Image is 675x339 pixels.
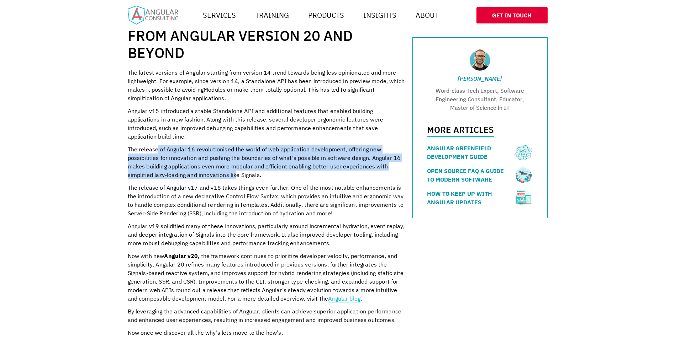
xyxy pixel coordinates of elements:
[128,107,405,141] p: Angular v15 introduced a stable Standalone API and additional features that enabled building appl...
[427,144,510,161] span: Angular Greenfield Development Guide
[305,8,347,22] a: Products
[128,27,405,61] h3: From Angular version 20 and beyond
[128,252,405,303] p: Now with new , the framework continues to prioritize developer velocity, performance, and simplic...
[128,68,405,102] p: The latest versions of Angular starting from version 14 trend towards being less opinionated and ...
[427,189,510,206] span: How to keep up with Angular updates
[427,144,533,161] a: Angular Greenfield Development Guide
[427,189,533,206] a: How to keep up with Angular updates
[164,252,198,259] strong: Angular v20
[128,6,178,25] img: Home
[476,7,548,23] a: Get In Touch
[427,167,510,184] span: Open Source FAQ A Guide to Modern Software
[427,167,533,184] a: Open Source FAQ A Guide to Modern Software
[128,307,405,324] p: By leveraging the advanced capabilities of Angular, clients can achieve superior application perf...
[427,86,533,112] p: Word-class Tech Expert, Software Engineering Consultant, Educator, Master of Science in IT
[128,222,405,247] p: Angular v19 solidified many of these innovations, particularly around incremental hydration, even...
[252,8,292,22] a: Training
[458,75,502,82] a: [PERSON_NAME]
[413,8,442,22] a: About
[427,123,494,137] h2: More articles
[360,8,399,22] a: Insights
[200,8,239,22] a: Services
[328,295,360,302] a: Angular blog
[128,145,405,179] p: The release of Angular 16 revolutionised the world of web application development, offering new p...
[128,328,405,337] p: Now once we discover all the why’s lets move to the how’s.
[128,183,405,217] p: The release of Angular v17 and v18 takes things even further. One of the most notable enhancement...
